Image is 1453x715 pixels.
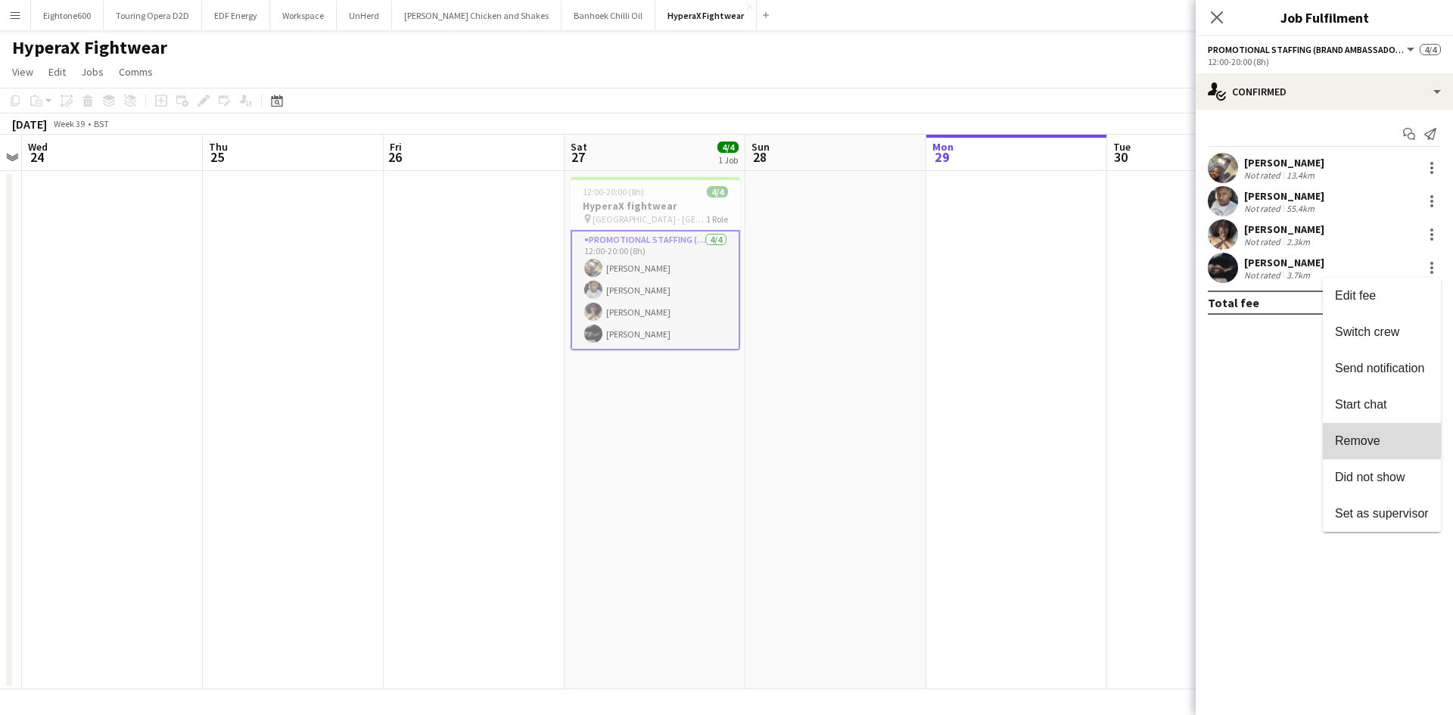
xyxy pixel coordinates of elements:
span: Send notification [1335,362,1424,375]
button: Edit fee [1323,278,1441,314]
button: Start chat [1323,387,1441,423]
button: Send notification [1323,350,1441,387]
span: Edit fee [1335,289,1376,302]
button: Did not show [1323,459,1441,496]
span: Start chat [1335,398,1386,411]
span: Set as supervisor [1335,507,1429,520]
span: Remove [1335,434,1380,447]
button: Switch crew [1323,314,1441,350]
span: Switch crew [1335,325,1399,338]
button: Remove [1323,423,1441,459]
button: Set as supervisor [1323,496,1441,532]
span: Did not show [1335,471,1405,483]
